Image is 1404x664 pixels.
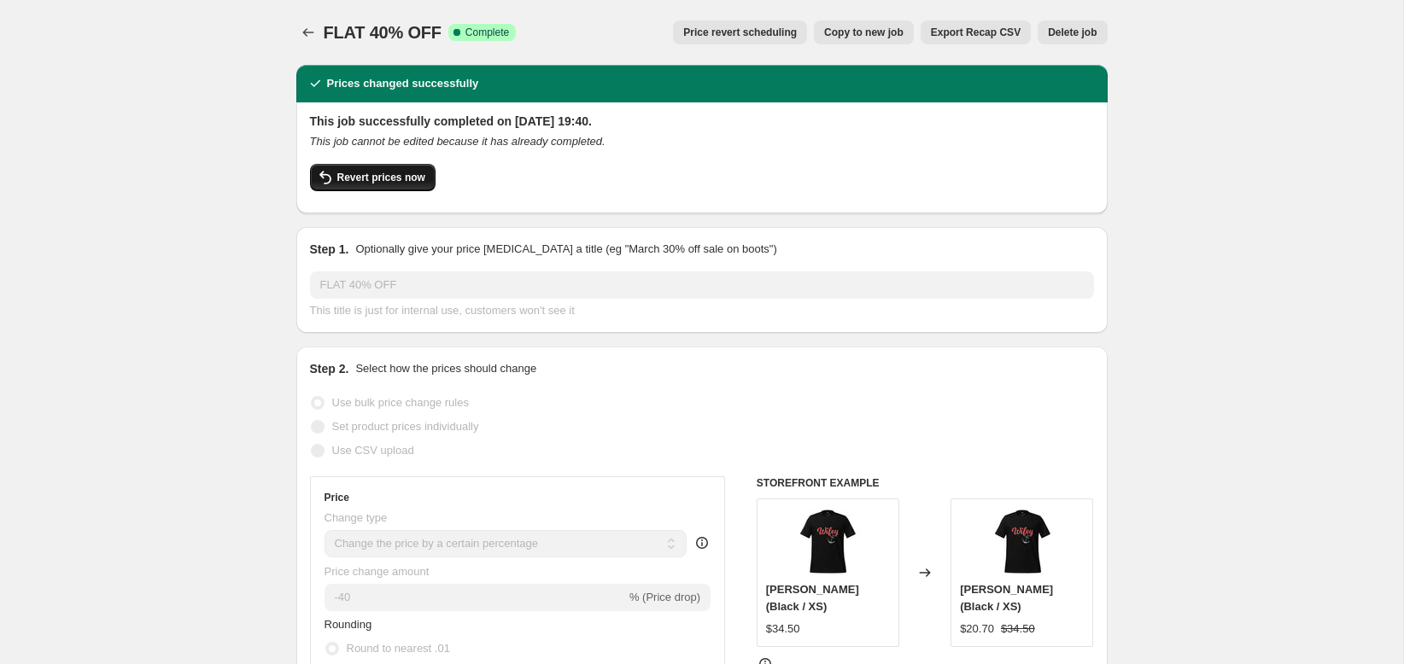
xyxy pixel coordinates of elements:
[465,26,509,39] span: Complete
[325,618,372,631] span: Rounding
[325,584,626,611] input: -15
[683,26,797,39] span: Price revert scheduling
[921,20,1031,44] button: Export Recap CSV
[824,26,904,39] span: Copy to new job
[325,491,349,504] h3: Price
[757,476,1094,490] h6: STOREFRONT EXAMPLE
[988,508,1056,576] img: unisex-staple-t-shirt-black-front-666a537073d6c_80x.jpg
[629,591,700,603] span: % (Price drop)
[1038,20,1107,44] button: Delete job
[693,534,711,551] div: help
[310,241,349,258] h2: Step 1.
[793,508,862,576] img: unisex-staple-t-shirt-black-front-666a537073d6c_80x.jpg
[355,360,536,377] p: Select how the prices should change
[332,420,479,433] span: Set product prices individually
[327,75,479,92] h2: Prices changed successfully
[310,164,436,191] button: Revert prices now
[325,511,388,524] span: Change type
[931,26,1021,39] span: Export Recap CSV
[1048,26,1097,39] span: Delete job
[347,642,450,655] span: Round to nearest .01
[296,20,320,44] button: Price change jobs
[325,565,430,578] span: Price change amount
[766,583,859,613] span: [PERSON_NAME] (Black / XS)
[310,113,1094,130] h2: This job successfully completed on [DATE] 19:40.
[960,620,994,638] div: $20.70
[766,620,800,638] div: $34.50
[337,171,425,184] span: Revert prices now
[355,241,776,258] p: Optionally give your price [MEDICAL_DATA] a title (eg "March 30% off sale on boots")
[310,135,605,148] i: This job cannot be edited because it has already completed.
[814,20,914,44] button: Copy to new job
[310,304,575,317] span: This title is just for internal use, customers won't see it
[324,23,442,42] span: FLAT 40% OFF
[310,360,349,377] h2: Step 2.
[310,271,1094,299] input: 30% off holiday sale
[673,20,807,44] button: Price revert scheduling
[1001,620,1035,638] strike: $34.50
[332,444,414,457] span: Use CSV upload
[332,396,469,409] span: Use bulk price change rules
[960,583,1053,613] span: [PERSON_NAME] (Black / XS)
